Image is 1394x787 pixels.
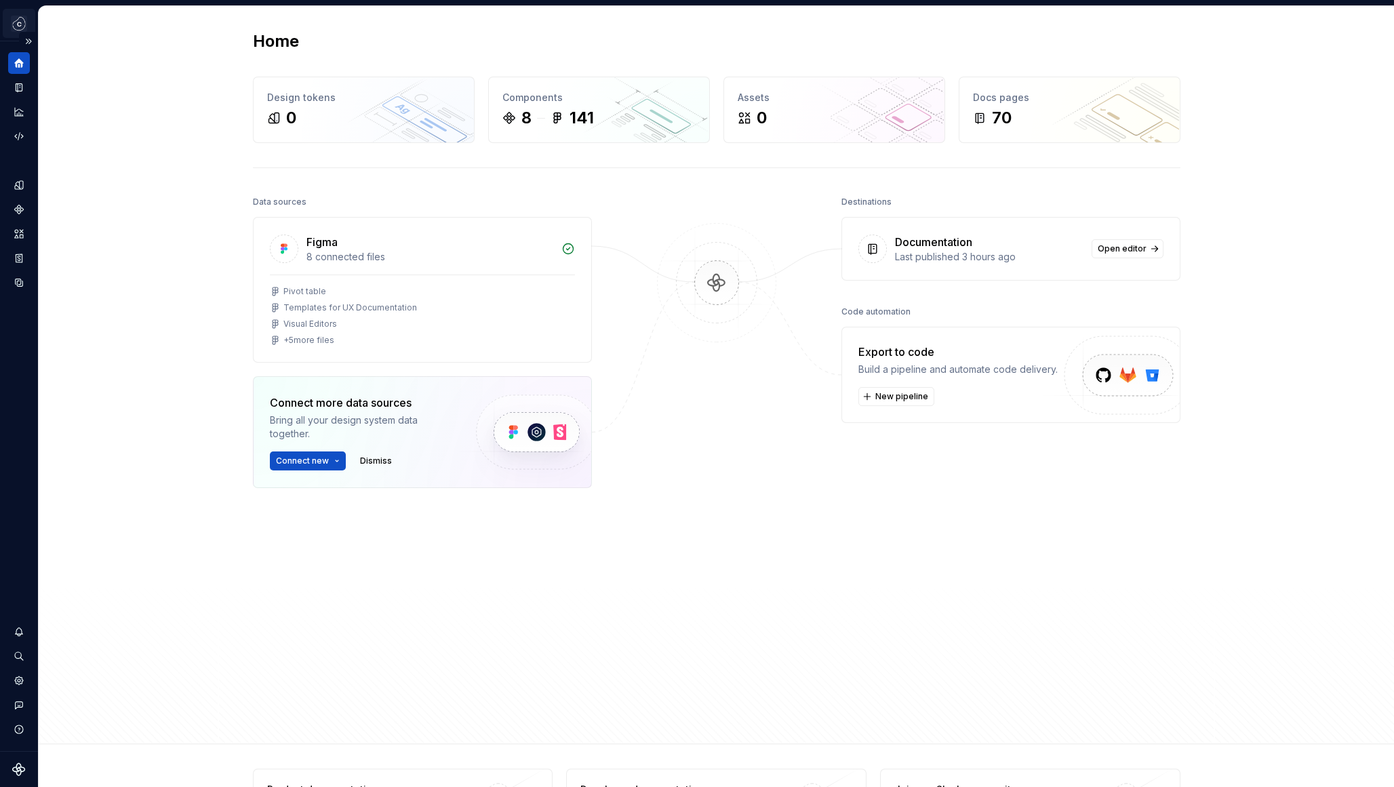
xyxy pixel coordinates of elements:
div: Assets [738,91,931,104]
div: Templates for UX Documentation [283,302,417,313]
div: Build a pipeline and automate code delivery. [858,363,1058,376]
a: Components [8,199,30,220]
div: 0 [757,107,767,129]
a: Analytics [8,101,30,123]
span: New pipeline [875,391,928,402]
a: Storybook stories [8,247,30,269]
div: + 5 more files [283,335,334,346]
div: Documentation [895,234,972,250]
div: 141 [570,107,594,129]
a: Home [8,52,30,74]
a: Docs pages70 [959,77,1180,143]
div: Components [502,91,696,104]
a: Figma8 connected filesPivot tableTemplates for UX DocumentationVisual Editors+5more files [253,217,592,363]
div: 70 [992,107,1012,129]
div: Destinations [841,193,892,211]
div: Pivot table [283,286,326,297]
a: Settings [8,670,30,691]
span: Open editor [1098,243,1147,254]
a: Design tokens0 [253,77,475,143]
div: 8 connected files [306,250,553,264]
span: Connect new [276,456,329,466]
button: Notifications [8,621,30,643]
a: Assets0 [723,77,945,143]
a: Components8141 [488,77,710,143]
div: Design tokens [267,91,460,104]
a: Code automation [8,125,30,147]
div: Last published 3 hours ago [895,250,1083,264]
button: Contact support [8,694,30,716]
button: Connect new [270,451,346,470]
a: Assets [8,223,30,245]
div: Code automation [841,302,911,321]
a: Open editor [1092,239,1163,258]
a: Design tokens [8,174,30,196]
a: Documentation [8,77,30,98]
div: 8 [521,107,532,129]
img: f5634f2a-3c0d-4c0b-9dc3-3862a3e014c7.png [11,16,27,32]
div: 0 [286,107,296,129]
a: Data sources [8,272,30,294]
div: Visual Editors [283,319,337,329]
div: Docs pages [973,91,1166,104]
div: Export to code [858,344,1058,360]
div: Connect more data sources [270,395,453,411]
h2: Home [253,31,299,52]
span: Dismiss [360,456,392,466]
button: Dismiss [354,451,398,470]
div: Figma [306,234,338,250]
button: Search ⌘K [8,645,30,667]
div: Bring all your design system data together. [270,413,453,441]
button: Expand sidebar [19,32,38,51]
button: New pipeline [858,387,934,406]
svg: Supernova Logo [12,763,26,776]
div: Data sources [253,193,306,211]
